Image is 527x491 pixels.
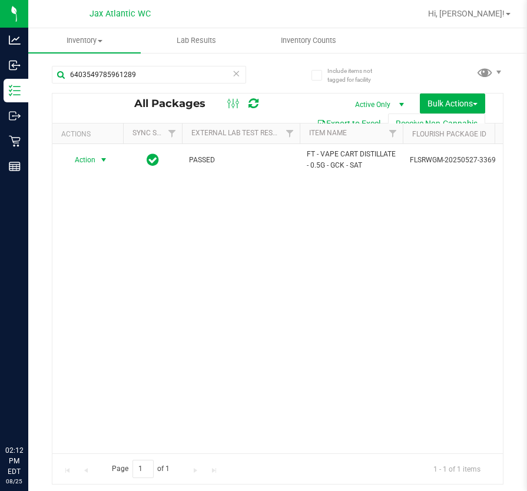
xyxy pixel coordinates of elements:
a: Flourish Package ID [412,130,486,138]
inline-svg: Inbound [9,59,21,71]
span: Hi, [PERSON_NAME]! [428,9,505,18]
span: Lab Results [161,35,232,46]
a: Lab Results [141,28,253,53]
button: Bulk Actions [420,93,485,113]
a: Filter [383,123,403,143]
button: Receive Non-Cannabis [388,113,485,133]
a: Filter [163,123,182,143]
a: Sync Status [132,129,178,137]
div: Actions [61,130,118,138]
iframe: Resource center [12,397,47,432]
span: Jax Atlantic WC [90,9,151,19]
span: Bulk Actions [427,99,478,108]
span: Inventory [28,35,141,46]
a: Inventory [28,28,141,53]
span: Include items not tagged for facility [327,66,386,84]
p: 08/25 [5,477,23,486]
span: PASSED [189,155,293,166]
span: In Sync [147,152,159,168]
inline-svg: Analytics [9,34,21,46]
span: Action [64,152,96,168]
inline-svg: Reports [9,161,21,172]
span: FT - VAPE CART DISTILLATE - 0.5G - GCK - SAT [307,149,396,171]
inline-svg: Inventory [9,85,21,96]
button: Export to Excel [309,113,388,133]
p: 02:12 PM EDT [5,445,23,477]
span: FLSRWGM-20250527-3369 [410,155,525,166]
span: 1 - 1 of 1 items [424,460,490,477]
span: All Packages [134,97,217,110]
inline-svg: Retail [9,135,21,147]
span: Clear [233,66,241,81]
span: Page of 1 [102,460,180,478]
span: select [97,152,111,168]
a: Filter [280,123,300,143]
input: 1 [132,460,154,478]
a: Item Name [309,129,347,137]
a: Inventory Counts [253,28,365,53]
span: Inventory Counts [265,35,352,46]
inline-svg: Outbound [9,110,21,122]
input: Search Package ID, Item Name, SKU, Lot or Part Number... [52,66,246,83]
a: External Lab Test Result [191,129,284,137]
